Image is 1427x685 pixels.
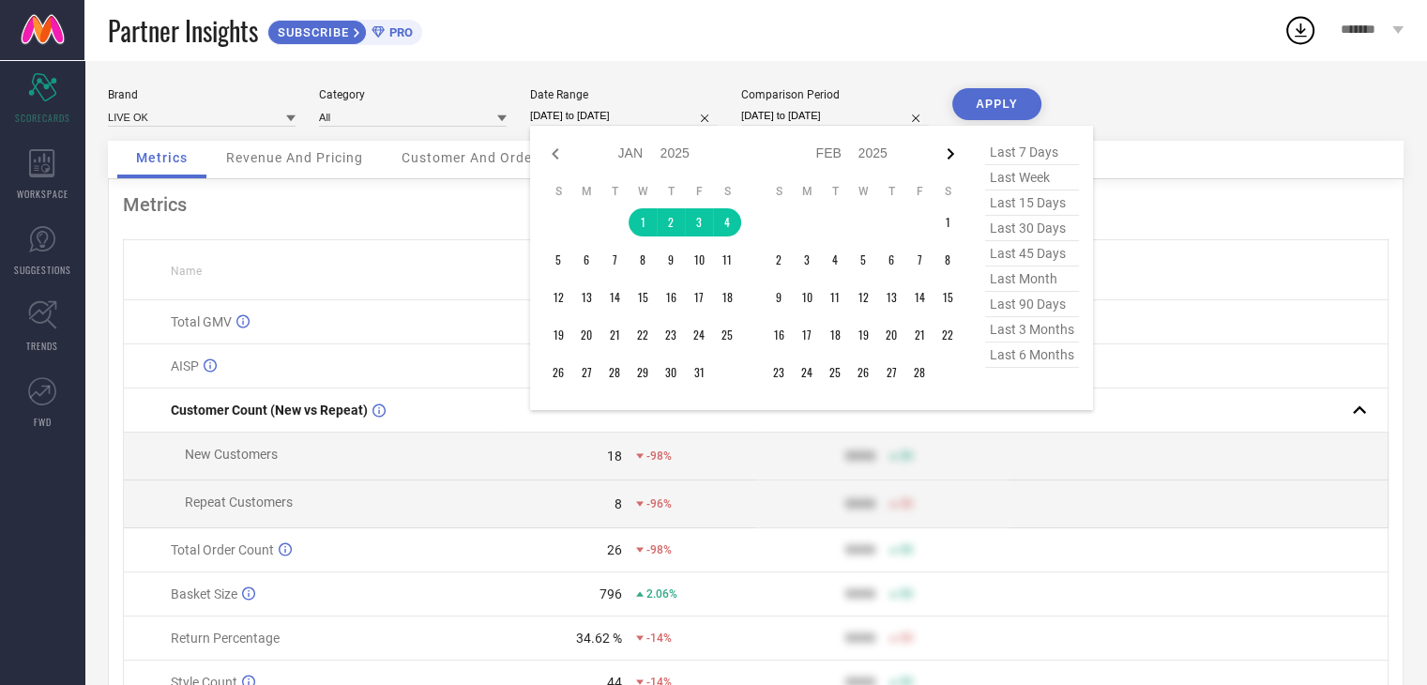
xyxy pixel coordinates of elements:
span: last 45 days [985,241,1079,266]
td: Sat Feb 01 2025 [934,208,962,236]
td: Fri Jan 03 2025 [685,208,713,236]
td: Fri Jan 10 2025 [685,246,713,274]
span: Total Order Count [171,542,274,557]
span: last 6 months [985,342,1079,368]
td: Thu Jan 23 2025 [657,321,685,349]
span: last 30 days [985,216,1079,241]
span: Basket Size [171,586,237,601]
div: 9999 [845,631,875,646]
td: Wed Jan 29 2025 [629,358,657,387]
div: Open download list [1283,13,1317,47]
td: Sat Jan 18 2025 [713,283,741,312]
div: 26 [607,542,622,557]
div: 9999 [845,496,875,511]
span: 50 [900,587,913,601]
td: Thu Jan 09 2025 [657,246,685,274]
td: Thu Jan 16 2025 [657,283,685,312]
th: Saturday [934,184,962,199]
td: Fri Jan 31 2025 [685,358,713,387]
td: Fri Feb 07 2025 [905,246,934,274]
td: Sat Feb 15 2025 [934,283,962,312]
span: Customer And Orders [402,150,545,165]
th: Monday [572,184,600,199]
span: Revenue And Pricing [226,150,363,165]
span: Return Percentage [171,631,280,646]
div: Next month [939,143,962,165]
div: Date Range [530,88,718,101]
td: Wed Feb 05 2025 [849,246,877,274]
th: Tuesday [600,184,629,199]
div: Brand [108,88,296,101]
th: Friday [685,184,713,199]
th: Monday [793,184,821,199]
span: WORKSPACE [17,187,68,201]
td: Tue Jan 21 2025 [600,321,629,349]
td: Tue Feb 04 2025 [821,246,849,274]
th: Sunday [544,184,572,199]
span: Partner Insights [108,11,258,50]
div: Comparison Period [741,88,929,101]
td: Thu Jan 30 2025 [657,358,685,387]
div: 34.62 % [576,631,622,646]
th: Thursday [657,184,685,199]
div: 9999 [845,449,875,464]
span: SCORECARDS [15,111,70,125]
th: Thursday [877,184,905,199]
span: 50 [900,497,913,510]
td: Sun Feb 02 2025 [765,246,793,274]
th: Wednesday [849,184,877,199]
div: 8 [615,496,622,511]
td: Sun Jan 12 2025 [544,283,572,312]
td: Mon Jan 20 2025 [572,321,600,349]
button: APPLY [952,88,1041,120]
td: Sat Jan 25 2025 [713,321,741,349]
div: 9999 [845,542,875,557]
span: FWD [34,415,52,429]
span: -96% [646,497,672,510]
th: Friday [905,184,934,199]
span: -98% [646,543,672,556]
td: Fri Jan 17 2025 [685,283,713,312]
span: TRENDS [26,339,58,353]
div: Category [319,88,507,101]
div: 9999 [845,586,875,601]
td: Fri Feb 14 2025 [905,283,934,312]
td: Wed Jan 15 2025 [629,283,657,312]
td: Fri Feb 28 2025 [905,358,934,387]
div: Previous month [544,143,567,165]
span: last week [985,165,1079,190]
td: Fri Jan 24 2025 [685,321,713,349]
span: 50 [900,543,913,556]
td: Thu Feb 13 2025 [877,283,905,312]
span: Repeat Customers [185,495,293,510]
td: Thu Feb 20 2025 [877,321,905,349]
td: Mon Feb 03 2025 [793,246,821,274]
td: Tue Jan 07 2025 [600,246,629,274]
span: Total GMV [171,314,232,329]
input: Select comparison period [741,106,929,126]
td: Tue Feb 25 2025 [821,358,849,387]
td: Sat Jan 04 2025 [713,208,741,236]
td: Mon Jan 13 2025 [572,283,600,312]
td: Mon Jan 27 2025 [572,358,600,387]
td: Fri Feb 21 2025 [905,321,934,349]
span: last month [985,266,1079,292]
td: Sun Jan 26 2025 [544,358,572,387]
td: Wed Jan 08 2025 [629,246,657,274]
a: SUBSCRIBEPRO [267,15,422,45]
td: Thu Jan 02 2025 [657,208,685,236]
span: SUGGESTIONS [14,263,71,277]
td: Sat Jan 11 2025 [713,246,741,274]
td: Sun Feb 16 2025 [765,321,793,349]
input: Select date range [530,106,718,126]
span: Name [171,265,202,278]
span: Metrics [136,150,188,165]
td: Wed Feb 26 2025 [849,358,877,387]
span: -98% [646,449,672,463]
th: Sunday [765,184,793,199]
th: Tuesday [821,184,849,199]
td: Tue Jan 28 2025 [600,358,629,387]
span: 50 [900,449,913,463]
span: last 15 days [985,190,1079,216]
td: Sat Feb 22 2025 [934,321,962,349]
